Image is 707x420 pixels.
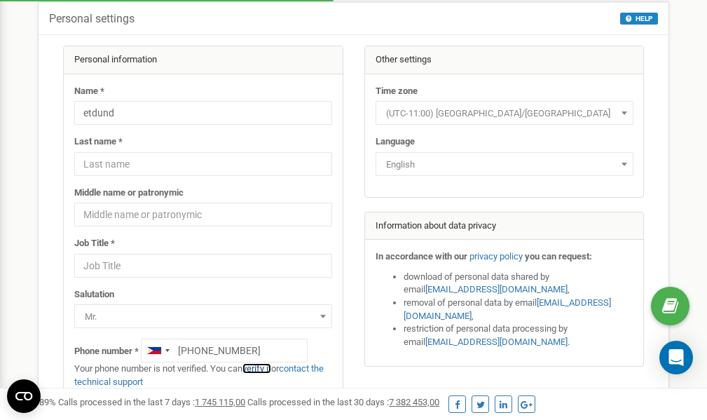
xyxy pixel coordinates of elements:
[404,271,633,297] li: download of personal data shared by email ,
[74,101,332,125] input: Name
[404,297,611,321] a: [EMAIL_ADDRESS][DOMAIN_NAME]
[74,203,332,226] input: Middle name or patronymic
[620,13,658,25] button: HELP
[242,363,271,374] a: verify it
[74,152,332,176] input: Last name
[58,397,245,407] span: Calls processed in the last 7 days :
[7,379,41,413] button: Open CMP widget
[376,152,633,176] span: English
[74,345,139,358] label: Phone number *
[74,254,332,278] input: Job Title
[195,397,245,407] u: 1 745 115,00
[79,307,327,327] span: Mr.
[74,187,184,200] label: Middle name or patronymic
[389,397,439,407] u: 7 382 453,00
[469,251,523,262] a: privacy policy
[74,363,332,388] p: Your phone number is not verified. You can or
[74,363,324,387] a: contact the technical support
[376,135,415,149] label: Language
[404,323,633,348] li: restriction of personal data processing by email .
[247,397,439,407] span: Calls processed in the last 30 days :
[376,101,633,125] span: (UTC-11:00) Pacific/Midway
[141,339,308,363] input: +1-800-555-55-55
[74,237,115,250] label: Job Title *
[74,85,104,98] label: Name *
[404,297,633,323] li: removal of personal data by email ,
[525,251,592,262] strong: you can request:
[49,13,135,25] h5: Personal settings
[376,251,467,262] strong: In accordance with our
[425,284,568,294] a: [EMAIL_ADDRESS][DOMAIN_NAME]
[659,341,693,374] div: Open Intercom Messenger
[74,135,123,149] label: Last name *
[380,155,629,175] span: English
[365,212,644,241] div: Information about data privacy
[380,104,629,123] span: (UTC-11:00) Pacific/Midway
[142,339,174,362] div: Telephone country code
[376,85,418,98] label: Time zone
[74,304,332,328] span: Mr.
[64,46,343,74] div: Personal information
[425,337,568,347] a: [EMAIL_ADDRESS][DOMAIN_NAME]
[74,288,114,302] label: Salutation
[365,46,644,74] div: Other settings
